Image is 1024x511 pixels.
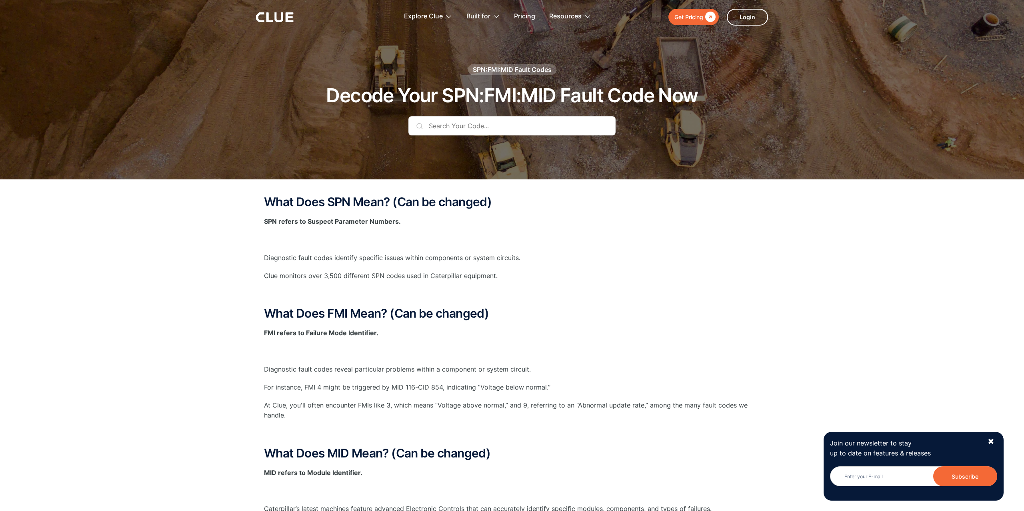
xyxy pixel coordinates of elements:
h2: What Does MID Mean? (Can be changed) [264,447,760,460]
p: Diagnostic fault codes reveal particular problems within a component or system circuit. [264,364,760,374]
h2: What Does FMI Mean? (Can be changed) [264,307,760,320]
p: Join our newsletter to stay up to date on features & releases [830,438,980,458]
p: ‍ [264,428,760,438]
strong: MID refers to Module Identifier. [264,469,362,477]
div: Explore Clue [404,4,443,29]
p: Diagnostic fault codes identify specific issues within components or system circuits. [264,253,760,263]
div: Get Pricing [674,12,703,22]
div: Built for [466,4,490,29]
form: Newsletter [830,466,997,494]
input: Search Your Code... [408,116,616,135]
p: ‍ [264,486,760,496]
div: Explore Clue [404,4,452,29]
p: Clue monitors over 3,500 different SPN codes used in Caterpillar equipment. [264,271,760,281]
h1: Decode Your SPN:FMI:MID Fault Code Now [326,85,698,106]
div: Built for [466,4,500,29]
a: Get Pricing [668,9,719,25]
p: For instance, FMI 4 might be triggered by MID 116-CID 854, indicating “Voltage below normal.” [264,382,760,392]
div:  [703,12,716,22]
p: ‍ [264,235,760,245]
strong: FMI refers to Failure Mode Identifier. [264,329,378,337]
h2: What Does SPN Mean? (Can be changed) [264,195,760,209]
input: Subscribe [933,466,997,486]
p: ‍ [264,346,760,356]
div: SPN:FMI:MID Fault Codes [473,65,552,74]
div: Resources [549,4,582,29]
input: Enter your E-mail [830,466,997,486]
a: Pricing [514,4,535,29]
div: Resources [549,4,591,29]
p: ‍ [264,289,760,299]
div: ✖ [988,437,994,447]
strong: SPN refers to Suspect Parameter Numbers. [264,217,401,225]
p: At Clue, you'll often encounter FMIs like 3, which means “Voltage above normal,” and 9, referring... [264,400,760,420]
a: Login [727,9,768,26]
